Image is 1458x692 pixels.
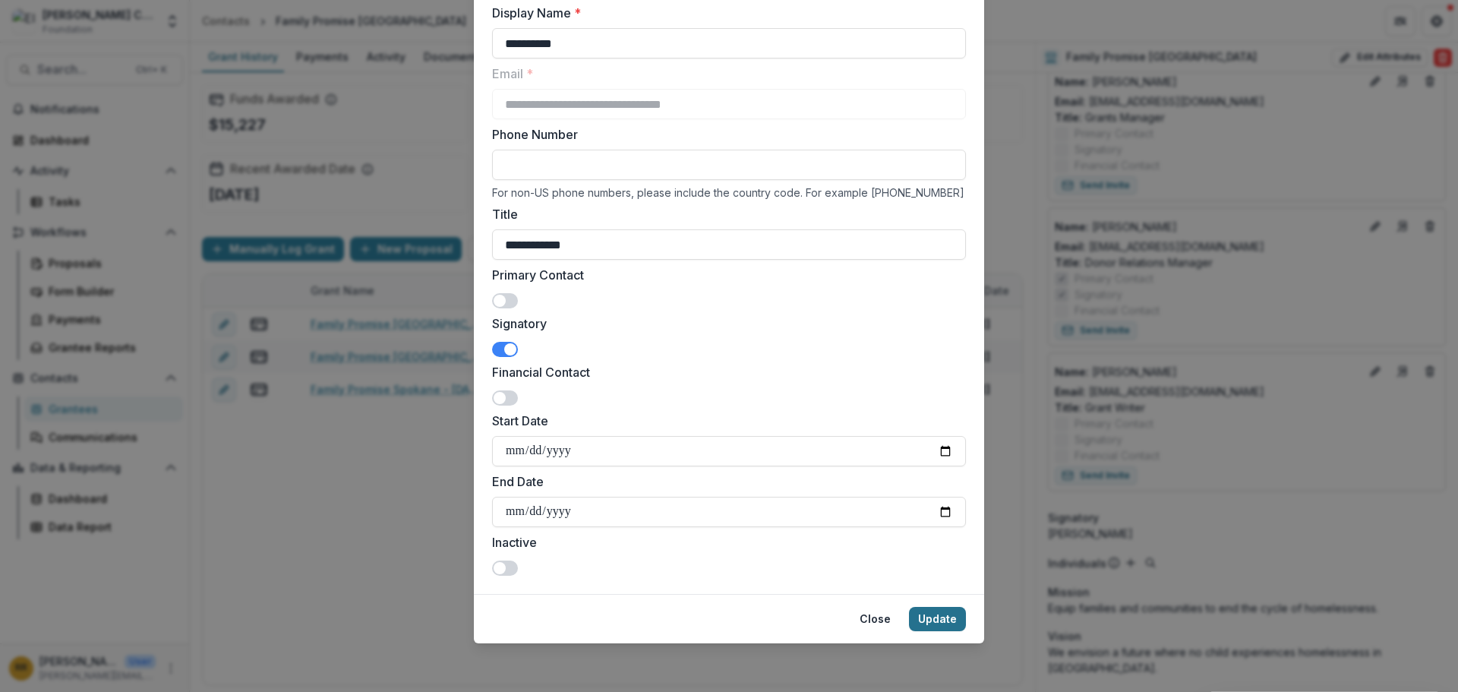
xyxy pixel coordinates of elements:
[492,363,957,381] label: Financial Contact
[909,607,966,631] button: Update
[492,266,957,284] label: Primary Contact
[492,412,957,430] label: Start Date
[492,533,957,551] label: Inactive
[492,186,966,199] div: For non-US phone numbers, please include the country code. For example [PHONE_NUMBER]
[492,65,957,83] label: Email
[492,314,957,333] label: Signatory
[492,4,957,22] label: Display Name
[492,205,957,223] label: Title
[492,472,957,491] label: End Date
[492,125,957,144] label: Phone Number
[850,607,900,631] button: Close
